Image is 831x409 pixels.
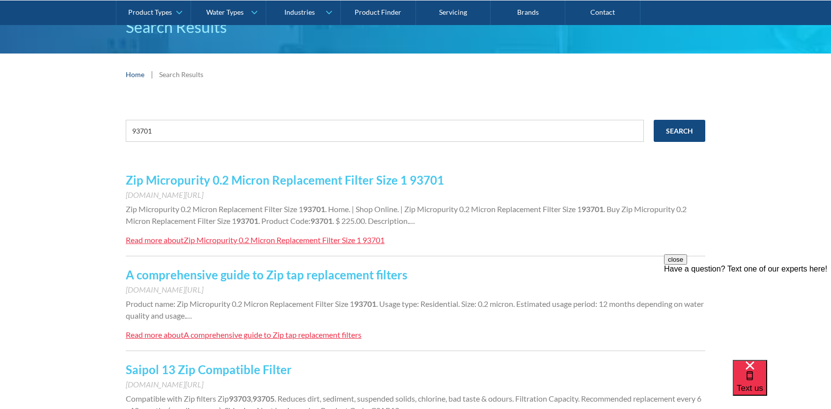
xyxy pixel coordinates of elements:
a: A comprehensive guide to Zip tap replacement filters [126,268,407,282]
a: Home [126,69,144,80]
h1: Search Results [126,15,705,39]
div: [DOMAIN_NAME][URL] [126,189,705,201]
div: Industries [284,8,315,16]
div: Read more about [126,235,184,245]
div: Water Types [206,8,244,16]
strong: 93703 [229,394,251,403]
input: e.g. chilled water cooler [126,120,644,142]
span: . Usage type: Residential. Size: 0.2 micron. Estimated usage period: 12 months depending on water... [126,299,704,320]
strong: 93701 [582,204,604,214]
strong: 93701 [303,204,325,214]
iframe: podium webchat widget prompt [664,254,831,372]
div: Search Results [159,69,203,80]
span: . Product Code: [258,216,310,225]
a: Read more aboutA comprehensive guide to Zip tap replacement filters [126,329,361,341]
span: . Home. | Shop Online. | Zip Micropurity 0.2 Micron Replacement Filter Size 1 [325,204,582,214]
span: Product name: Zip Micropurity 0.2 Micron Replacement Filter Size 1 [126,299,354,308]
div: Read more about [126,330,184,339]
input: Search [654,120,705,142]
strong: 93705 [252,394,275,403]
span: . Buy Zip Micropurity 0.2 Micron Replacement Filter Size 1 [126,204,687,225]
span: … [409,216,415,225]
div: [DOMAIN_NAME][URL] [126,379,705,390]
div: Product Types [128,8,172,16]
span: Zip Micropurity 0.2 Micron Replacement Filter Size 1 [126,204,303,214]
span: , [251,394,252,403]
a: Saipol 13 Zip Compatible Filter [126,362,292,377]
a: Read more aboutZip Micropurity 0.2 Micron Replacement Filter Size 1 93701 [126,234,385,246]
strong: 93701 [236,216,258,225]
div: | [149,68,154,80]
span: … [186,311,192,320]
div: A comprehensive guide to Zip tap replacement filters [184,330,361,339]
strong: 93701 [354,299,376,308]
iframe: podium webchat widget bubble [733,360,831,409]
span: Compatible with Zip filters Zip [126,394,229,403]
a: Zip Micropurity 0.2 Micron Replacement Filter Size 1 93701 [126,173,444,187]
div: Zip Micropurity 0.2 Micron Replacement Filter Size 1 93701 [184,235,385,245]
span: . $ 225.00. Description. [332,216,409,225]
div: [DOMAIN_NAME][URL] [126,284,705,296]
strong: 93701 [310,216,332,225]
